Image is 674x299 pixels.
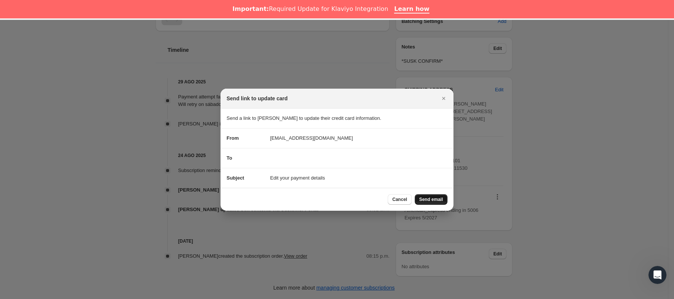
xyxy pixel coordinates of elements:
[438,93,449,104] button: Cerrar
[227,175,244,181] span: Subject
[270,134,353,142] span: [EMAIL_ADDRESS][DOMAIN_NAME]
[392,196,407,202] span: Cancel
[394,5,429,14] a: Learn how
[388,194,411,205] button: Cancel
[227,155,232,161] span: To
[270,174,325,182] span: Edit your payment details
[233,5,388,13] div: Required Update for Klaviyo Integration
[227,115,447,122] p: Send a link to [PERSON_NAME] to update their credit card information.
[648,266,666,284] iframe: Intercom live chat
[419,196,443,202] span: Send email
[415,194,447,205] button: Send email
[227,135,239,141] span: From
[233,5,269,12] b: Important:
[227,95,288,102] h2: Send link to update card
